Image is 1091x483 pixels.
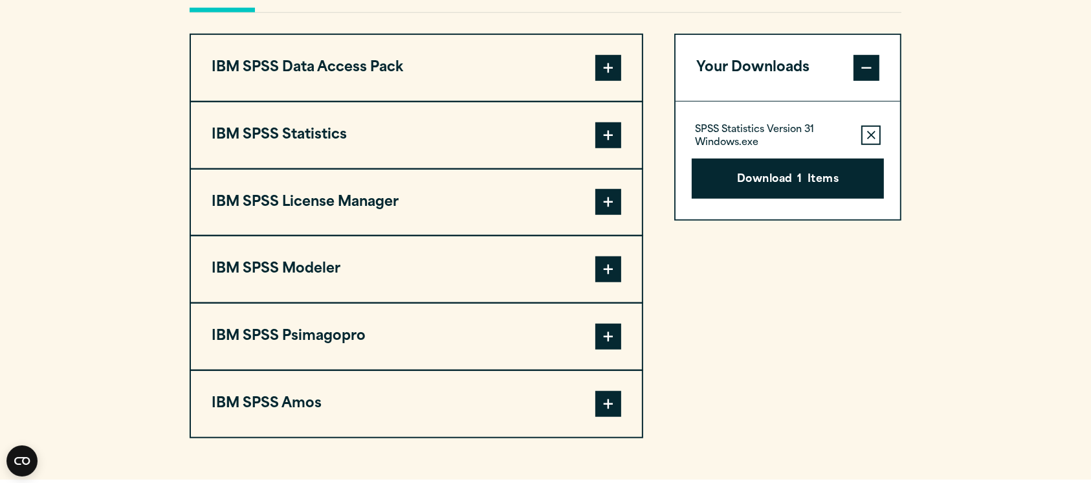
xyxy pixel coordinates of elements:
p: SPSS Statistics Version 31 Windows.exe [695,124,851,150]
button: Download1Items [692,159,884,199]
span: 1 [798,172,802,188]
div: Your Downloads [676,101,900,219]
button: Your Downloads [676,35,900,101]
button: IBM SPSS Modeler [191,236,642,302]
button: IBM SPSS Data Access Pack [191,35,642,101]
button: Open CMP widget [6,445,38,477]
button: IBM SPSS License Manager [191,170,642,236]
button: IBM SPSS Statistics [191,102,642,168]
button: IBM SPSS Amos [191,371,642,437]
button: IBM SPSS Psimagopro [191,304,642,370]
